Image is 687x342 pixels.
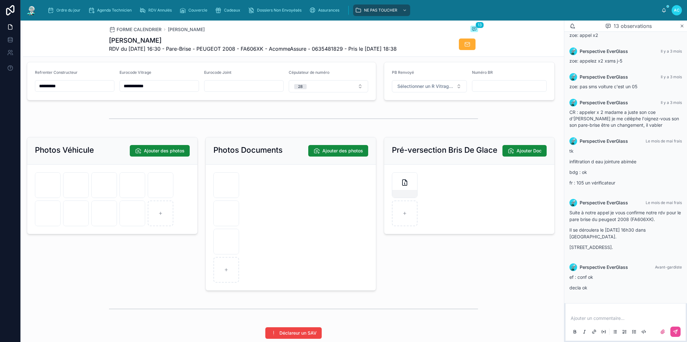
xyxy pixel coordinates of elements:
h2: Photos Documents [213,145,283,155]
p: bdg : ok [569,169,682,175]
span: Cépulateur de numéro [289,70,329,75]
p: fr : 105 un vérificateur [569,179,682,186]
a: Assurances [307,4,344,16]
a: RDV Annulés [137,4,176,16]
span: Assurances [318,8,339,13]
span: Perspective EverGlass [580,74,628,80]
p: Suite à notre appel je vous confirme notre rdv pour le pare brise du peugeot 2008 (FA606XK). [569,209,682,223]
span: zoe: appel x2 [569,32,598,38]
span: Dossiers Non Envoyésés [257,8,302,13]
span: Eurocode Vitrage [120,70,151,75]
span: Le mois de mai frais [646,139,682,143]
a: Couvercle [178,4,212,16]
span: Perspective EverGlass [580,200,628,206]
p: infiltration d eau jointure abimée [569,158,682,165]
span: Le mois de mai frais [646,200,682,205]
span: Il y a 3 mois [661,74,682,79]
span: Perspective EverGlass [580,48,628,55]
div: contenu glissant [42,3,661,17]
a: Agenda Technicien [86,4,136,16]
span: Agenda Technicien [97,8,132,13]
span: Eurocode Joint [204,70,231,75]
button: Ajouter des photos [308,145,368,157]
p: [STREET_ADDRESS]. [569,244,682,251]
button: Ajouter des photos [130,145,190,157]
button: Bouton de sélection [289,80,368,92]
span: Perspective EverGlass [580,264,628,270]
button: Déclareur un SAV [265,327,322,339]
span: Il y a 3 mois [661,49,682,54]
a: Ordre du jour [46,4,85,16]
a: Dossiers Non Envoyésés [246,4,306,16]
span: NE PAS TOUCHER [364,8,397,13]
span: Avant-gardiste [655,265,682,269]
p: decla ok [569,284,682,291]
span: Cadeaux [224,8,240,13]
span: zoe: pas sms voiture c'est un 05 [569,84,637,89]
span: Ordre du jour [56,8,80,13]
p: Il se déroulera le [DATE] 16h30 dans [GEOGRAPHIC_DATA]. [569,227,682,240]
span: Déclareur un SAV [279,330,317,336]
span: RDV Annulés [148,8,172,13]
a: [PERSON_NAME] [168,26,205,33]
span: Couvercle [188,8,207,13]
a: Cadeaux [213,4,245,16]
span: zoe: appelez x2 xsms j-5 [569,58,622,64]
span: Refrenter Constructeur [35,70,78,75]
button: Ajouter Doc [502,145,547,157]
img: Logo de l'application [26,5,37,15]
span: Il y a 3 mois [661,100,682,105]
h2: Photos Véhicule [35,145,94,155]
span: RDV du [DATE] 16:30 - Pare-Brise - PEUGEOT 2008 - FA606XK - AcommeAssure - 0635481829 - Pris le [... [109,45,397,53]
p: ef : conf ok [569,274,682,280]
span: Perspective EverGlass [580,138,628,144]
span: FORME CALENDRIER [117,26,161,33]
span: 13 observations [614,22,652,30]
span: AC [674,8,680,13]
span: Numéro BR [472,70,493,75]
h2: Pré-versection Bris De Glace [392,145,497,155]
button: 13 [470,26,478,33]
span: 13 [476,22,484,28]
span: CR : appeler x 2 madame a juste son coe d'[PERSON_NAME] je me célèphe l'oignez-vous son son pare-... [569,109,679,128]
span: Sélectionner un R Vitrageenvoyer [397,83,454,90]
p: tk [569,148,682,154]
a: FORME CALENDRIER [109,26,161,33]
span: PB Renvoyé [392,70,414,75]
div: 28 [298,84,303,89]
a: NE PAS TOUCHER [353,4,410,16]
h1: [PERSON_NAME] [109,36,397,45]
span: Perspective EverGlass [580,99,628,106]
span: Ajouter des photos [322,148,363,154]
button: Bouton de sélection [392,80,467,92]
span: Ajouter des photos [144,148,185,154]
span: Ajouter Doc [517,148,542,154]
